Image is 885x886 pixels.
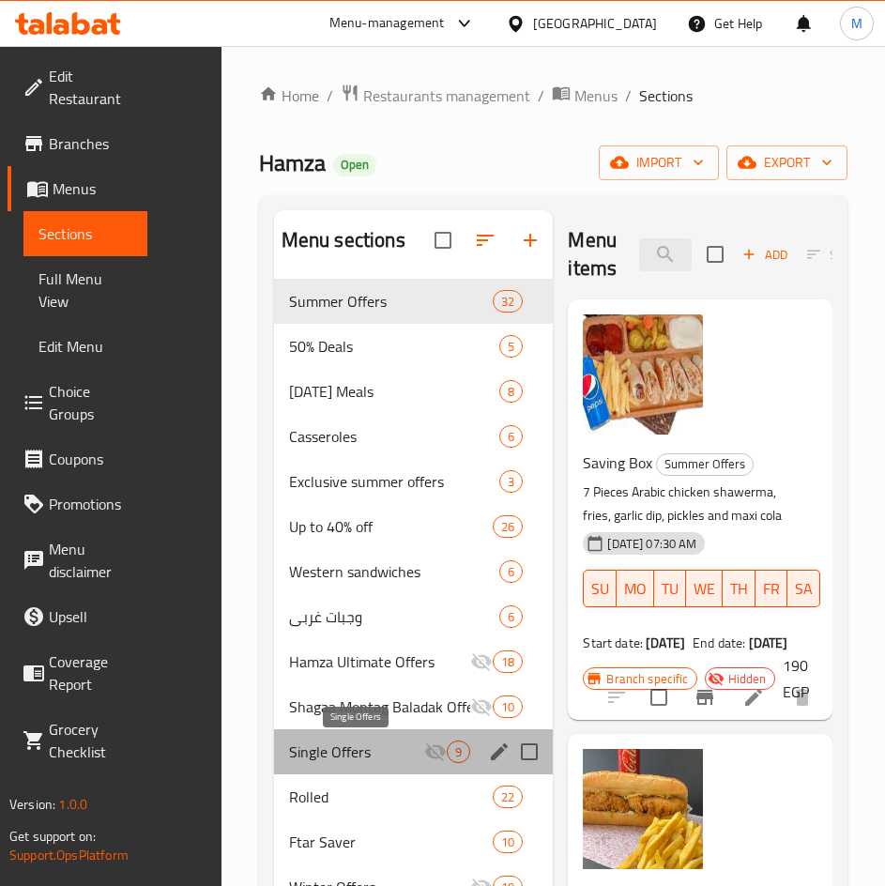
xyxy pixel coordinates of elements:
div: items [493,695,523,718]
button: Add section [508,218,553,263]
span: 32 [494,293,522,311]
a: Promotions [8,481,147,527]
a: Full Menu View [23,256,147,324]
a: Coupons [8,436,147,481]
span: [DATE] 07:30 AM [600,535,704,553]
span: Branch specific [599,670,695,688]
button: TU [654,570,686,607]
span: Sort sections [463,218,508,263]
span: TU [662,575,679,603]
li: / [625,84,632,107]
button: Add [735,240,795,269]
a: Branches [8,121,147,166]
button: Branch-specific-item [682,675,727,720]
a: Edit Restaurant [8,53,147,121]
span: WE [694,575,715,603]
div: Rolled22 [274,774,554,819]
svg: Inactive section [470,695,493,718]
button: TH [723,570,755,607]
a: Upsell [8,594,147,639]
span: 6 [500,608,522,626]
span: 22 [494,788,522,806]
div: 50% Deals5 [274,324,554,369]
span: وجبات غربي [289,605,499,628]
span: Saving Box [583,449,652,477]
img: Fried Offer [583,749,703,869]
span: 1.0.0 [58,792,87,817]
span: Restaurants management [363,84,530,107]
span: 26 [494,518,522,536]
span: Casseroles [289,425,499,448]
a: Menus [8,166,147,211]
button: SU [583,570,617,607]
div: Casseroles6 [274,414,554,459]
span: Hamza Ultimate Offers [289,650,470,673]
div: items [493,290,523,313]
button: SA [787,570,820,607]
div: items [499,470,523,493]
span: End date: [693,631,745,655]
p: 7 Pieces Arabic chicken shawerma, fries, garlic dip, pickles and maxi cola [583,481,802,527]
span: Add [740,244,790,266]
span: SA [795,575,813,603]
div: items [493,515,523,538]
span: Select section first [795,240,871,269]
button: FR [755,570,787,607]
div: [GEOGRAPHIC_DATA] [533,13,657,34]
div: items [499,425,523,448]
h2: Menu sections [282,226,405,254]
span: 50% Deals [289,335,499,358]
span: Menus [53,177,132,200]
span: 10 [494,698,522,716]
span: Version: [9,792,55,817]
li: / [538,84,544,107]
span: Coupons [49,448,132,470]
span: Edit Menu [38,335,132,358]
span: FR [763,575,780,603]
div: items [499,560,523,583]
button: delete [780,675,825,720]
span: 9 [448,743,469,761]
a: Restaurants management [341,84,530,108]
a: Menu disclaimer [8,527,147,594]
div: Single Offers9edit [274,729,554,774]
span: import [614,151,704,175]
a: Coverage Report [8,639,147,707]
span: Select section [695,235,735,274]
input: search [639,238,692,271]
span: Start date: [583,631,643,655]
div: Shagaa Montag Baladak Offers10 [274,684,554,729]
span: 10 [494,833,522,851]
span: Ftar Saver [289,831,493,853]
span: Choice Groups [49,380,132,425]
button: MO [617,570,654,607]
span: Menu disclaimer [49,538,132,583]
span: 8 [500,383,522,401]
span: Branches [49,132,132,155]
div: Exclusive summer offers3 [274,459,554,504]
span: 18 [494,653,522,671]
span: Menus [574,84,618,107]
span: Summer Offers [289,290,493,313]
span: Open [333,157,376,173]
button: export [726,145,847,180]
img: Saving Box [583,314,703,435]
span: Coverage Report [49,650,132,695]
div: Summer Offers [656,453,754,476]
div: Hamza Ultimate Offers18 [274,639,554,684]
span: Upsell [49,605,132,628]
li: / [327,84,333,107]
div: items [499,605,523,628]
div: items [499,335,523,358]
b: [DATE] [646,631,685,655]
div: Ramadan Meals [289,380,499,403]
span: Single Offers [289,741,424,763]
span: Rolled [289,786,493,808]
span: [DATE] Meals [289,380,499,403]
button: import [599,145,719,180]
span: Select all sections [423,221,463,260]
